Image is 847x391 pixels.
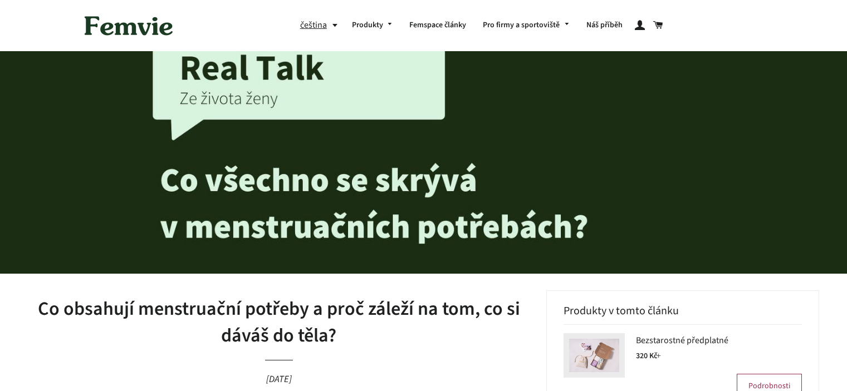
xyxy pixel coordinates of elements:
a: Bezstarostné předplatné 320 Kč [636,333,802,363]
button: čeština [300,18,344,33]
a: Náš příběh [578,11,631,40]
a: Produkty [344,11,402,40]
h3: Produkty v tomto článku [564,305,802,325]
a: Femspace články [401,11,474,40]
img: Femvie [79,8,179,43]
a: Pro firmy a sportoviště [474,11,578,40]
h1: Co obsahují menstruační potřeby a proč záleží na tom, co si dáváš do těla? [28,296,530,349]
span: 320 Kč [636,350,661,362]
time: [DATE] [266,373,292,386]
span: Bezstarostné předplatné [636,333,728,348]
